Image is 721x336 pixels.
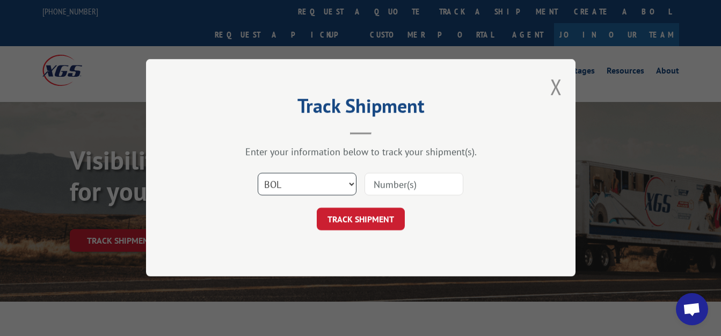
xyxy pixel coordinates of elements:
input: Number(s) [365,173,463,196]
h2: Track Shipment [200,98,522,119]
div: Open chat [676,293,708,325]
button: TRACK SHIPMENT [317,208,405,231]
button: Close modal [550,72,562,101]
div: Enter your information below to track your shipment(s). [200,146,522,158]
